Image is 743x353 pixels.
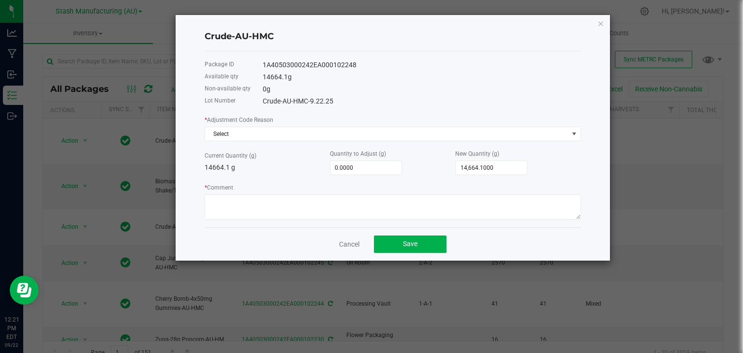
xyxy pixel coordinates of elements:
a: Cancel [339,239,359,249]
div: 14664.1 [263,72,581,82]
div: Crude-AU-HMC-9.22.25 [263,96,581,106]
label: Quantity to Adjust (g) [330,149,386,158]
span: Select [205,127,568,141]
h4: Crude-AU-HMC [205,30,581,43]
label: Adjustment Code Reason [205,116,273,124]
label: Available qty [205,72,238,81]
label: Comment [205,183,233,192]
iframe: Resource center [10,276,39,305]
div: 0 [263,84,581,94]
input: 0 [456,161,527,175]
div: 1A40503000242EA000102248 [263,60,581,70]
label: Current Quantity (g) [205,151,256,160]
label: New Quantity (g) [455,149,499,158]
button: Save [374,235,446,253]
label: Package ID [205,60,234,69]
input: 0 [330,161,401,175]
label: Lot Number [205,96,236,105]
p: 14664.1 g [205,162,330,173]
label: Non-available qty [205,84,251,93]
span: Save [403,240,417,248]
span: g [267,85,270,93]
span: g [288,73,292,81]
